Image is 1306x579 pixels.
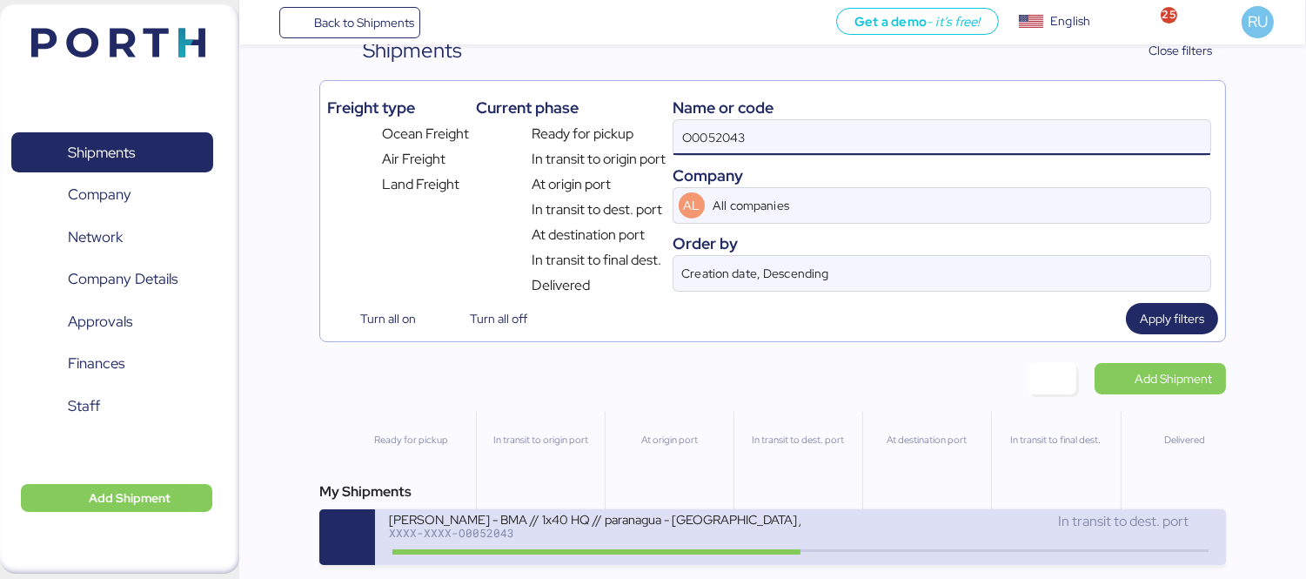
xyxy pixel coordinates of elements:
[1050,12,1090,30] div: English
[250,8,279,37] button: Menu
[1135,368,1212,389] span: Add Shipment
[382,174,459,195] span: Land Freight
[1149,40,1212,61] span: Close filters
[1113,35,1226,66] button: Close filters
[314,12,414,33] span: Back to Shipments
[389,527,800,539] div: XXXX-XXXX-O0052043
[11,344,213,384] a: Finances
[1248,10,1268,33] span: RU
[741,433,854,448] div: In transit to dest. port
[327,96,469,119] div: Freight type
[11,132,213,172] a: Shipments
[1129,433,1242,448] div: Delivered
[363,35,462,66] div: Shipments
[1058,512,1189,530] span: In transit to dest. port
[470,308,527,329] span: Turn all off
[683,196,700,215] span: AL
[870,433,983,448] div: At destination port
[11,217,213,257] a: Network
[673,164,1211,187] div: Company
[1095,363,1226,394] a: Add Shipment
[354,433,468,448] div: Ready for pickup
[476,96,665,119] div: Current phase
[11,301,213,341] a: Approvals
[11,386,213,426] a: Staff
[68,182,131,207] span: Company
[360,308,416,329] span: Turn all on
[532,174,611,195] span: At origin port
[68,225,123,250] span: Network
[382,124,469,145] span: Ocean Freight
[532,149,666,170] span: In transit to origin port
[279,7,421,38] a: Back to Shipments
[68,140,135,165] span: Shipments
[11,259,213,300] a: Company Details
[613,433,726,448] div: At origin port
[710,188,1162,223] input: AL
[319,481,1226,502] div: My Shipments
[382,149,445,170] span: Air Freight
[21,484,212,512] button: Add Shipment
[532,124,633,145] span: Ready for pickup
[1126,303,1218,334] button: Apply filters
[673,96,1211,119] div: Name or code
[89,488,171,508] span: Add Shipment
[68,394,100,419] span: Staff
[532,250,661,271] span: In transit to final dest.
[532,225,645,246] span: At destination port
[999,433,1112,448] div: In transit to final dest.
[673,232,1211,255] div: Order by
[68,266,177,292] span: Company Details
[532,199,662,220] span: In transit to dest. port
[484,433,597,448] div: In transit to origin port
[389,511,800,526] div: [PERSON_NAME] - BMA // 1x40 HQ // paranagua - [GEOGRAPHIC_DATA] // MBL: PENDIENTE - HBL: ADME2556...
[11,175,213,215] a: Company
[532,275,590,296] span: Delivered
[437,303,541,334] button: Turn all off
[1140,308,1204,329] span: Apply filters
[68,351,124,376] span: Finances
[327,303,430,334] button: Turn all on
[68,309,132,334] span: Approvals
